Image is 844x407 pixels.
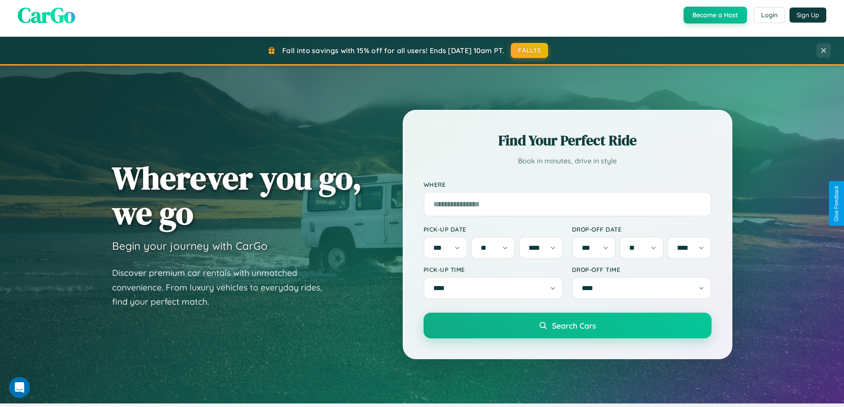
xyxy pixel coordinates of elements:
label: Drop-off Time [572,266,712,273]
iframe: Intercom live chat [9,377,30,398]
span: Search Cars [552,321,596,330]
label: Pick-up Date [424,225,563,233]
h3: Begin your journey with CarGo [112,239,268,252]
label: Pick-up Time [424,266,563,273]
h1: Wherever you go, we go [112,160,362,230]
button: Login [754,7,785,23]
button: Become a Host [684,7,747,23]
span: Fall into savings with 15% off for all users! Ends [DATE] 10am PT. [282,46,504,55]
h2: Find Your Perfect Ride [424,131,712,150]
button: FALL15 [511,43,548,58]
p: Discover premium car rentals with unmatched convenience. From luxury vehicles to everyday rides, ... [112,266,334,309]
p: Book in minutes, drive in style [424,155,712,167]
label: Drop-off Date [572,225,712,233]
div: Give Feedback [833,186,840,221]
button: Sign Up [790,8,826,23]
label: Where [424,181,712,188]
span: CarGo [18,0,75,30]
button: Search Cars [424,313,712,338]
